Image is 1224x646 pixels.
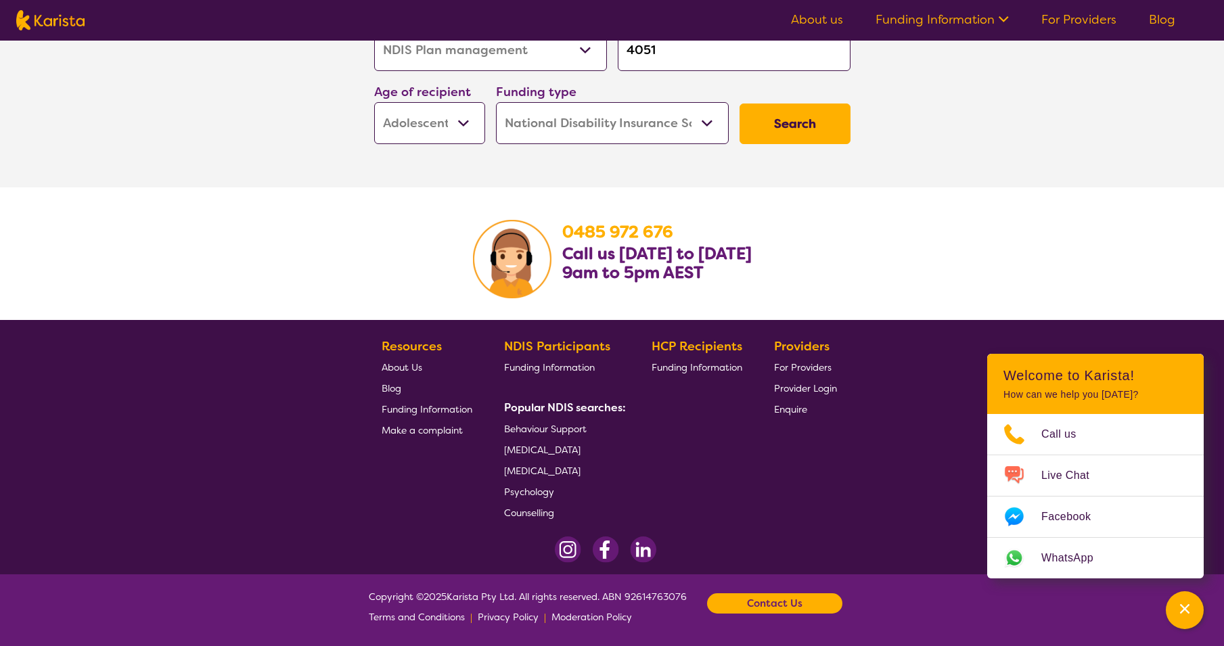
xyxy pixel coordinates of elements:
[504,400,626,415] b: Popular NDIS searches:
[504,338,610,354] b: NDIS Participants
[1041,548,1110,568] span: WhatsApp
[652,338,742,354] b: HCP Recipients
[774,356,837,377] a: For Providers
[562,221,673,243] a: 0485 972 676
[1149,11,1175,28] a: Blog
[504,507,554,519] span: Counselling
[374,84,471,100] label: Age of recipient
[987,538,1204,578] a: Web link opens in a new tab.
[551,611,632,623] span: Moderation Policy
[504,356,620,377] a: Funding Information
[382,398,472,419] a: Funding Information
[504,486,554,498] span: Psychology
[618,29,851,71] input: Type
[1041,465,1106,486] span: Live Chat
[652,361,742,373] span: Funding Information
[369,607,465,627] a: Terms and Conditions
[774,403,807,415] span: Enquire
[774,377,837,398] a: Provider Login
[551,607,632,627] a: Moderation Policy
[1041,11,1116,28] a: For Providers
[382,382,401,394] span: Blog
[504,460,620,481] a: [MEDICAL_DATA]
[562,243,752,264] b: Call us [DATE] to [DATE]
[478,611,539,623] span: Privacy Policy
[592,536,619,563] img: Facebook
[478,607,539,627] a: Privacy Policy
[1166,591,1204,629] button: Channel Menu
[382,356,472,377] a: About Us
[987,414,1204,578] ul: Choose channel
[382,377,472,398] a: Blog
[987,354,1204,578] div: Channel Menu
[504,361,595,373] span: Funding Information
[1003,389,1187,400] p: How can we help you [DATE]?
[1041,507,1107,527] span: Facebook
[496,84,576,100] label: Funding type
[369,586,687,627] span: Copyright © 2025 Karista Pty Ltd. All rights reserved. ABN 92614763076
[504,465,581,477] span: [MEDICAL_DATA]
[555,536,581,563] img: Instagram
[382,361,422,373] span: About Us
[1003,367,1187,384] h2: Welcome to Karista!
[562,262,704,283] b: 9am to 5pm AEST
[774,398,837,419] a: Enquire
[504,439,620,460] a: [MEDICAL_DATA]
[747,593,802,614] b: Contact Us
[382,424,463,436] span: Make a complaint
[774,361,832,373] span: For Providers
[876,11,1009,28] a: Funding Information
[16,10,85,30] img: Karista logo
[382,419,472,440] a: Make a complaint
[774,382,837,394] span: Provider Login
[504,502,620,523] a: Counselling
[382,403,472,415] span: Funding Information
[369,611,465,623] span: Terms and Conditions
[791,11,843,28] a: About us
[504,481,620,502] a: Psychology
[504,423,587,435] span: Behaviour Support
[740,103,851,144] button: Search
[1041,424,1093,444] span: Call us
[774,338,830,354] b: Providers
[630,536,656,563] img: LinkedIn
[470,607,472,627] p: |
[544,607,546,627] p: |
[504,444,581,456] span: [MEDICAL_DATA]
[382,338,442,354] b: Resources
[504,418,620,439] a: Behaviour Support
[652,356,742,377] a: Funding Information
[473,220,551,298] img: Karista Client Service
